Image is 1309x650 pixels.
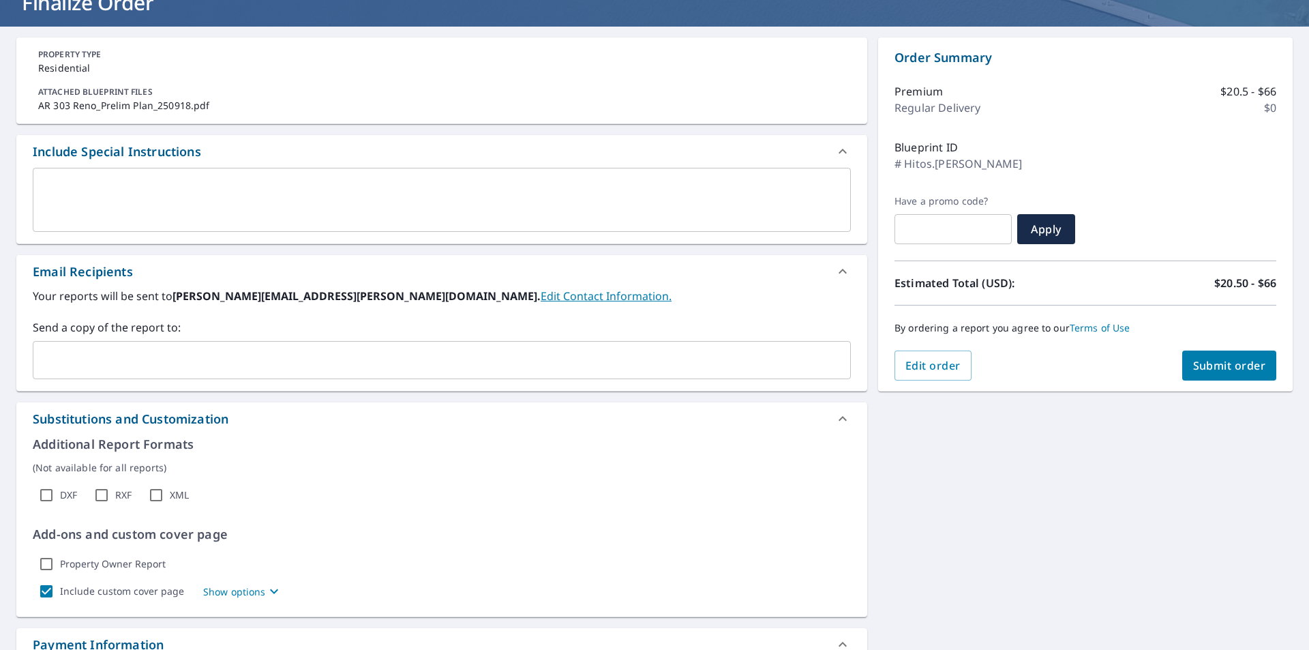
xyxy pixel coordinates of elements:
[1182,351,1277,381] button: Submit order
[894,156,1022,172] p: # Hitos.[PERSON_NAME]
[170,489,189,501] label: XML
[33,143,201,161] div: Include Special Instructions
[33,410,228,428] div: Substitutions and Customization
[33,288,851,304] label: Your reports will be sent to
[905,358,961,373] span: Edit order
[38,86,845,98] p: ATTACHED BLUEPRINT FILES
[1214,275,1276,291] p: $20.50 - $66
[894,83,943,100] p: Premium
[38,98,845,113] p: AR 303 Reno_Prelim Plan_250918.pdf
[894,139,958,156] p: Blueprint ID
[60,585,184,597] label: Include custom cover page
[60,558,166,570] label: Property Owner Report
[894,195,1012,207] label: Have a promo code?
[541,289,672,304] a: EditContactInfo
[16,402,867,435] div: Substitutions and Customization
[38,61,845,75] p: Residential
[1070,321,1130,334] a: Terms of Use
[894,48,1276,67] p: Order Summary
[33,525,851,544] p: Add-ons and custom cover page
[33,435,851,454] p: Additional Report Formats
[33,263,133,281] div: Email Recipients
[1017,214,1075,244] button: Apply
[60,489,77,501] label: DXF
[1193,358,1266,373] span: Submit order
[894,351,972,381] button: Edit order
[33,460,851,475] p: (Not available for all reports)
[203,583,282,600] button: Show options
[894,275,1085,291] p: Estimated Total (USD):
[16,255,867,288] div: Email Recipients
[894,100,980,116] p: Regular Delivery
[1220,83,1276,100] p: $20.5 - $66
[115,489,132,501] label: RXF
[1264,100,1276,116] p: $0
[894,322,1276,334] p: By ordering a report you agree to our
[1028,222,1064,237] span: Apply
[38,48,845,61] p: PROPERTY TYPE
[16,135,867,168] div: Include Special Instructions
[33,319,851,336] label: Send a copy of the report to:
[203,585,266,599] p: Show options
[172,289,541,304] b: [PERSON_NAME][EMAIL_ADDRESS][PERSON_NAME][DOMAIN_NAME].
